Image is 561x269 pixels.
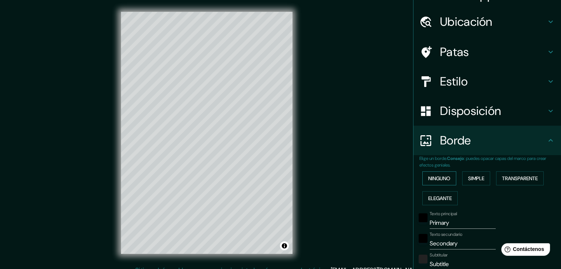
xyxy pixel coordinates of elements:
button: Activar o desactivar atribución [280,241,289,250]
iframe: Lanzador de widgets de ayuda [495,240,553,261]
button: Ninguno [422,171,456,185]
font: Texto principal [430,211,457,217]
font: Patas [440,44,469,60]
button: Simple [462,171,490,185]
div: Ubicación [413,7,561,36]
button: negro [419,213,427,222]
font: Ninguno [428,175,450,182]
div: Estilo [413,67,561,96]
font: Consejo [447,156,464,161]
font: Subtitular [430,252,448,258]
font: Borde [440,133,471,148]
font: Texto secundario [430,231,463,237]
font: Estilo [440,74,468,89]
div: Disposición [413,96,561,126]
font: Simple [468,175,484,182]
div: Borde [413,126,561,155]
button: negro [419,234,427,243]
font: Transparente [502,175,538,182]
font: Elige un borde. [419,156,447,161]
font: Elegante [428,195,452,202]
button: color-222222 [419,255,427,263]
button: Elegante [422,191,458,205]
div: Patas [413,37,561,67]
font: Ubicación [440,14,492,29]
font: : puedes opacar capas del marco para crear efectos geniales. [419,156,546,168]
font: Disposición [440,103,501,119]
button: Transparente [496,171,544,185]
